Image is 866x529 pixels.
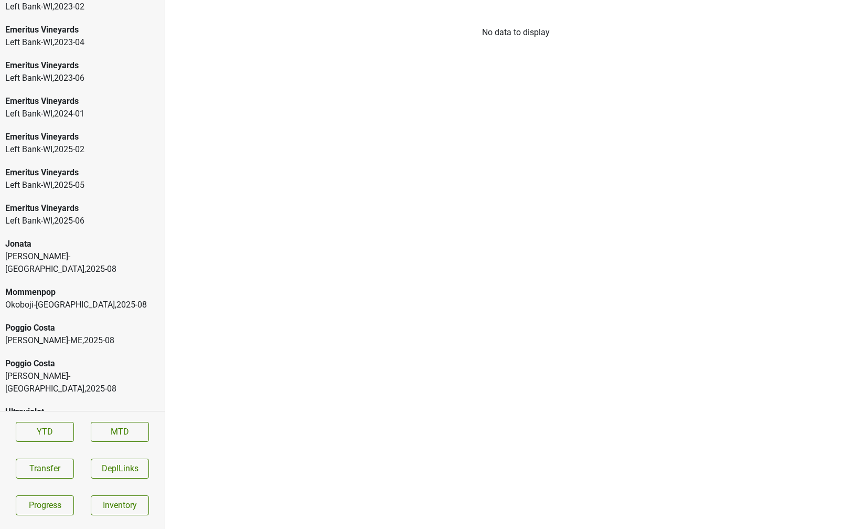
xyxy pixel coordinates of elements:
div: Emeritus Vineyards [5,131,159,143]
button: DeplLinks [91,459,149,479]
div: Left Bank-WI , 2023 - 06 [5,72,159,84]
div: Left Bank-WI , 2025 - 06 [5,215,159,227]
div: Jonata [5,238,159,250]
div: Ultraviolet [5,406,159,418]
div: Left Bank-WI , 2023 - 04 [5,36,159,49]
div: Emeritus Vineyards [5,95,159,108]
div: Emeritus Vineyards [5,166,159,179]
div: Poggio Costa [5,322,159,334]
div: Emeritus Vineyards [5,24,159,36]
div: Left Bank-WI , 2025 - 05 [5,179,159,192]
a: MTD [91,422,149,442]
a: Progress [16,495,74,515]
div: Poggio Costa [5,357,159,370]
div: Left Bank-WI , 2024 - 01 [5,108,159,120]
div: Left Bank-WI , 2025 - 02 [5,143,159,156]
div: Okoboji-[GEOGRAPHIC_DATA] , 2025 - 08 [5,299,159,311]
div: Emeritus Vineyards [5,59,159,72]
div: Emeritus Vineyards [5,202,159,215]
div: Left Bank-WI , 2023 - 02 [5,1,159,13]
div: [PERSON_NAME]-[GEOGRAPHIC_DATA] , 2025 - 08 [5,370,159,395]
div: [PERSON_NAME]-[GEOGRAPHIC_DATA] , 2025 - 08 [5,250,159,276]
div: [PERSON_NAME]-ME , 2025 - 08 [5,334,159,347]
div: Mommenpop [5,286,159,299]
a: YTD [16,422,74,442]
button: Transfer [16,459,74,479]
a: Inventory [91,495,149,515]
div: No data to display [165,26,866,39]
